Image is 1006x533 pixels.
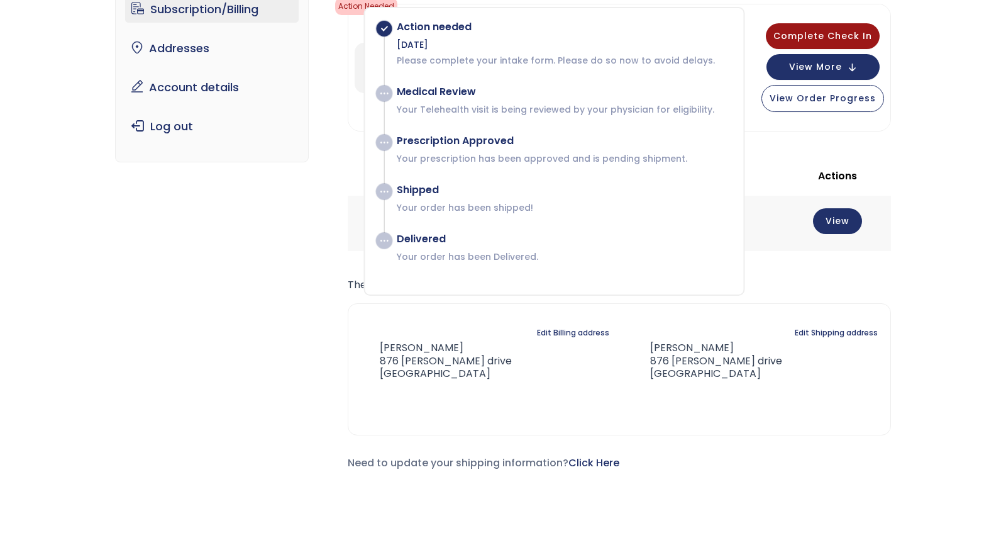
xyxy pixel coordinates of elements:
span: View More [789,63,842,71]
a: Click Here [568,456,619,470]
div: Shipped [397,184,731,196]
p: The following addresses will be used on the checkout page by default. [348,276,891,294]
a: Log out [125,113,299,140]
address: [PERSON_NAME] 876 [PERSON_NAME] drive [GEOGRAPHIC_DATA] [361,342,512,381]
p: Your order has been Delivered. [397,250,731,263]
p: Your Telehealth visit is being reviewed by your physician for eligibility. [397,103,731,116]
button: View Order Progress [761,85,884,112]
address: [PERSON_NAME] 876 [PERSON_NAME] drive [GEOGRAPHIC_DATA] [630,342,782,381]
a: Edit Billing address [537,324,609,342]
p: Your order has been shipped! [397,201,731,214]
div: Action needed [397,21,731,33]
a: Addresses [125,35,299,62]
div: Medical Review [397,86,731,98]
button: Complete Check In [766,23,880,49]
span: Need to update your shipping information? [348,456,619,470]
a: View [813,208,862,234]
div: [DATE] [397,38,731,51]
p: Please complete your intake form. Please do so now to avoid delays. [397,54,731,67]
a: Edit Shipping address [795,324,878,342]
button: View More [766,54,880,80]
span: Complete Check In [773,30,872,42]
p: Your prescription has been approved and is pending shipment. [397,152,731,165]
div: Prescription Approved [397,135,731,147]
span: Actions [818,169,857,183]
a: Account details [125,74,299,101]
img: GLP-1 Monthly Treatment Plan [355,43,405,93]
span: View Order Progress [770,92,876,104]
div: Delivered [397,233,731,245]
